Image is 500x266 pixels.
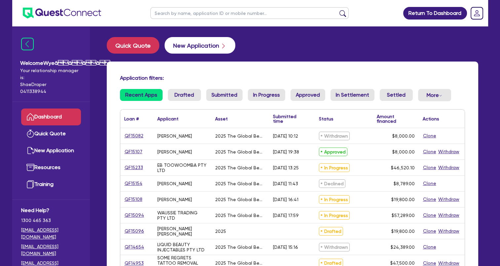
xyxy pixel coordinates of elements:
[273,133,298,139] div: [DATE] 10:12
[124,116,139,121] div: Loan #
[21,176,81,193] a: Training
[157,162,207,173] div: EB TOOWOOMBA PTY LTD
[21,206,81,214] span: Need Help?
[150,7,349,19] input: Search by name, application ID or mobile number...
[26,163,34,171] img: resources
[21,217,81,224] span: 1300 465 363
[157,226,207,237] div: [PERSON_NAME] [PERSON_NAME]
[438,164,460,171] button: Withdraw
[21,243,81,257] a: [EMAIL_ADDRESS][DOMAIN_NAME]
[418,89,451,101] button: Dropdown toggle
[390,260,415,266] span: $47,500.00
[423,227,437,235] button: Clone
[319,243,350,251] span: Withdrawn
[423,116,439,121] div: Actions
[377,114,415,123] div: Amount financed
[438,211,460,219] button: Withdraw
[157,242,207,252] div: LIQUID BEAUTY INJECTABLES PTY LTD
[403,7,467,20] a: Return To Dashboard
[438,148,460,155] button: Withdraw
[124,211,144,219] a: QF15094
[26,147,34,155] img: new-application
[319,116,333,121] div: Status
[392,149,415,155] span: $8,000.00
[290,89,325,101] a: Approved
[423,164,437,171] button: Clone
[157,149,192,155] div: [PERSON_NAME]
[391,197,415,202] span: $19,800.00
[273,244,298,250] div: [DATE] 15:16
[215,260,265,266] div: 2025 The Global Beauty Group UltraLUX PRO
[391,229,415,234] span: $19,800.00
[215,213,265,218] div: 2025 The Global Beauty Group UltraLUX Pro
[26,180,34,188] img: training
[438,196,460,203] button: Withdraw
[157,181,192,186] div: [PERSON_NAME]
[330,89,374,101] a: In Settlement
[21,227,81,241] a: [EMAIL_ADDRESS][DOMAIN_NAME]
[215,244,265,250] div: 2025 The Global Beauty Group MediLUX
[120,89,163,101] a: Recent Apps
[124,196,143,203] a: QF15108
[124,243,144,251] a: QF14654
[23,8,101,19] img: quest-connect-logo-blue
[423,196,437,203] button: Clone
[206,89,243,101] a: Submitted
[319,211,350,220] span: In Progress
[157,116,178,121] div: Applicant
[273,181,298,186] div: [DATE] 11:43
[20,67,82,95] span: Your relationship manager is: Shae Draper 0411338944
[120,75,465,81] h4: Application filters:
[468,5,485,22] a: Dropdown toggle
[21,142,81,159] a: New Application
[273,149,299,155] div: [DATE] 19:38
[21,159,81,176] a: Resources
[124,180,143,187] a: QF15154
[391,244,415,250] span: $24,389.00
[319,148,347,156] span: Approved
[124,227,144,235] a: QF15096
[124,132,144,140] a: QF15082
[392,133,415,139] span: $8,000.00
[21,125,81,142] a: Quick Quote
[20,59,82,67] span: Welcome Wyeââââ
[319,195,350,204] span: In Progress
[215,133,265,139] div: 2025 The Global Beauty Group MediLUX LED
[215,149,265,155] div: 2025 The Global Beauty Group MediLUX LED
[423,211,437,219] button: Clone
[423,148,437,155] button: Clone
[215,181,265,186] div: 2025 The Global Beauty Group HydroLUX
[157,210,207,221] div: WAUSSIE TRADING PTY LTD
[273,213,299,218] div: [DATE] 17:59
[319,227,343,236] span: Drafted
[21,109,81,125] a: Dashboard
[157,133,192,139] div: [PERSON_NAME]
[273,165,299,170] div: [DATE] 13:25
[394,181,415,186] span: $8,789.00
[215,229,226,234] div: 2025
[423,243,437,251] button: Clone
[248,89,285,101] a: In Progress
[124,164,143,171] a: QF15233
[107,37,159,54] button: Quick Quote
[273,197,298,202] div: [DATE] 16:41
[423,132,437,140] button: Clone
[124,148,143,155] a: QF15107
[107,37,165,54] a: Quick Quote
[21,38,34,50] img: icon-menu-close
[392,213,415,218] span: $57,289.00
[438,227,460,235] button: Withdraw
[165,37,235,54] button: New Application
[157,197,192,202] div: [PERSON_NAME]
[215,116,228,121] div: Asset
[273,114,305,123] div: Submitted time
[168,89,201,101] a: Drafted
[391,165,415,170] span: $46,520.10
[423,180,437,187] button: Clone
[319,132,350,140] span: Withdrawn
[319,163,350,172] span: In Progress
[26,130,34,138] img: quick-quote
[380,89,413,101] a: Settled
[215,197,265,202] div: 2025 The Global Beauty Group MediLUX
